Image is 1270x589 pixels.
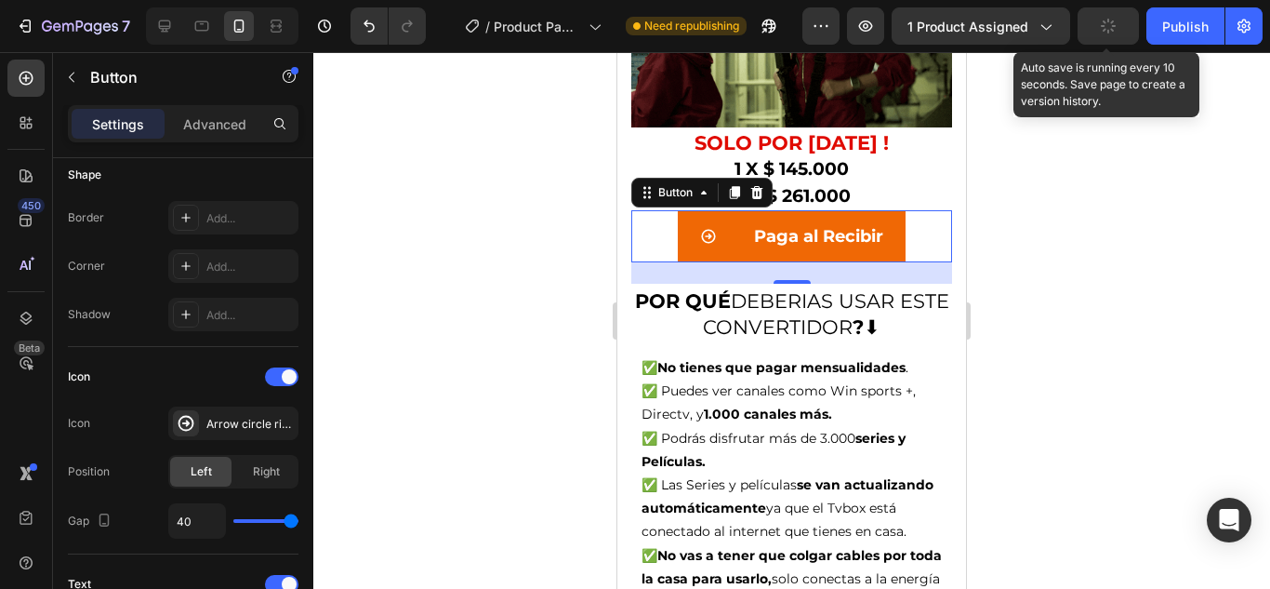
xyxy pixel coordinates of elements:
div: 450 [18,198,45,213]
div: Add... [206,210,294,227]
div: Open Intercom Messenger [1207,498,1251,542]
span: Left [191,463,212,480]
div: Add... [206,259,294,275]
iframe: Design area [617,52,966,589]
p: 7 [122,15,130,37]
div: Add... [206,307,294,324]
span: / [485,17,490,36]
div: Arrow circle right bold [206,416,294,433]
input: Auto [169,504,225,538]
p: Button [90,66,248,88]
div: Shape [68,167,101,183]
p: Advanced [183,114,246,134]
button: Publish [1146,7,1224,45]
div: Corner [68,258,105,274]
p: ✅ solo conectas a la energía y al televisor. [24,492,333,563]
div: Undo/Redo [351,7,426,45]
span: 1 product assigned [907,17,1028,36]
div: Icon [68,368,90,385]
div: Position [68,463,110,480]
span: Product Page - [DATE] 18:45:46 [494,17,581,36]
div: Beta [14,341,45,355]
div: Gap [68,509,115,534]
p: Settings [92,114,144,134]
button: 1 product assigned [892,7,1070,45]
div: Border [68,209,104,226]
button: 7 [7,7,139,45]
span: Right [253,463,280,480]
div: Publish [1162,17,1209,36]
div: Icon [68,415,90,432]
span: Need republishing [644,18,739,34]
div: Shadow [68,306,111,323]
strong: No vas a tener que colgar cables por toda la casa para usarlo, [24,495,324,535]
